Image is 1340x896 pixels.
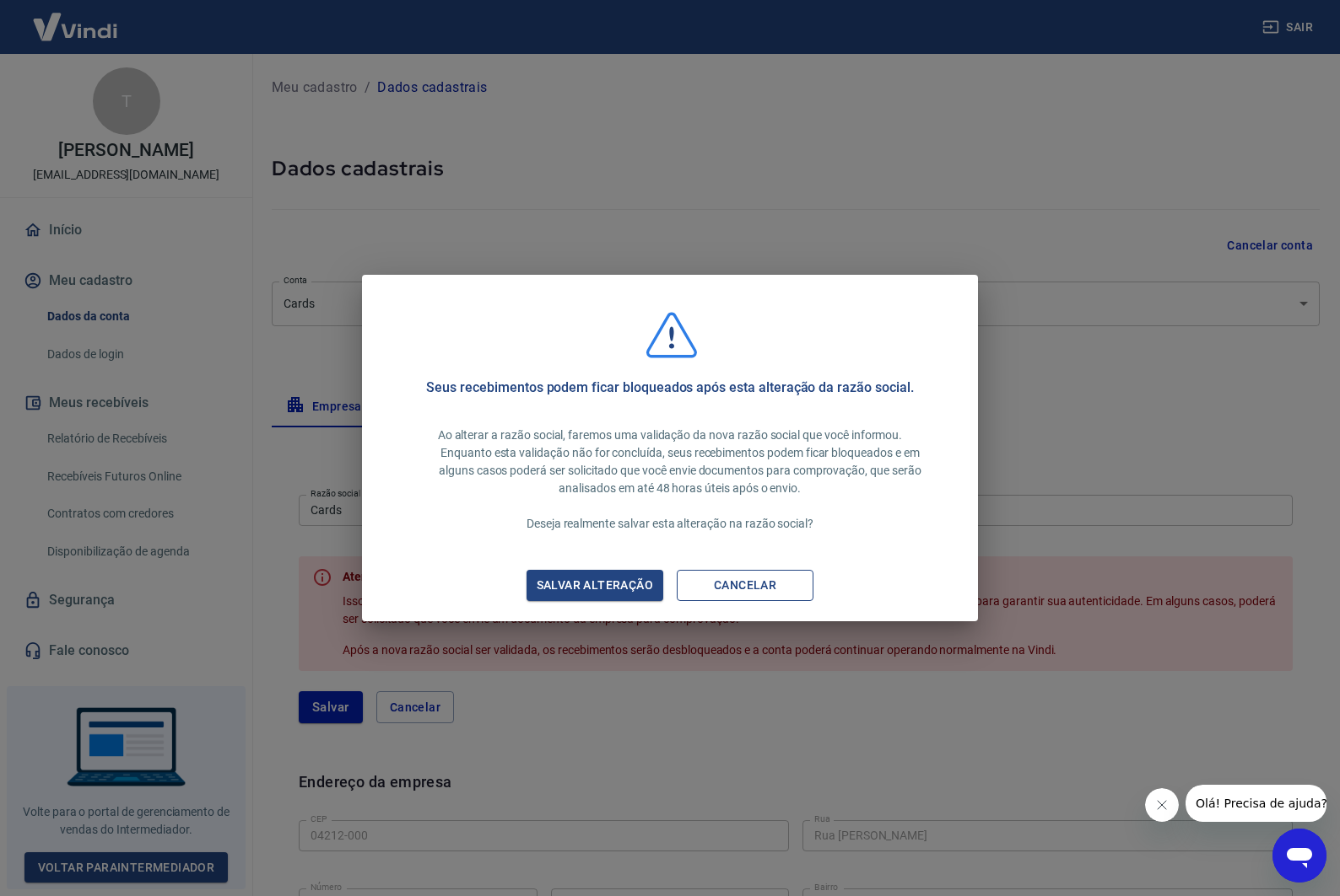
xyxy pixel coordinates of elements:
h5: Seus recebimentos podem ficar bloqueados após esta alteração da razão social. [426,379,913,396]
p: Ao alterar a razão social, faremos uma validação da nova razão social que você informou. Enquanto... [419,427,921,533]
iframe: Botão para abrir a janela de mensagens [1272,829,1326,883]
iframe: Fechar mensagem [1145,788,1179,822]
button: Salvar alteração [527,570,663,601]
iframe: Mensagem da empresa [1186,785,1326,822]
div: Salvar alteração [516,575,673,596]
button: Cancelar [677,570,813,601]
span: Olá! Precisa de ajuda? [10,12,142,25]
